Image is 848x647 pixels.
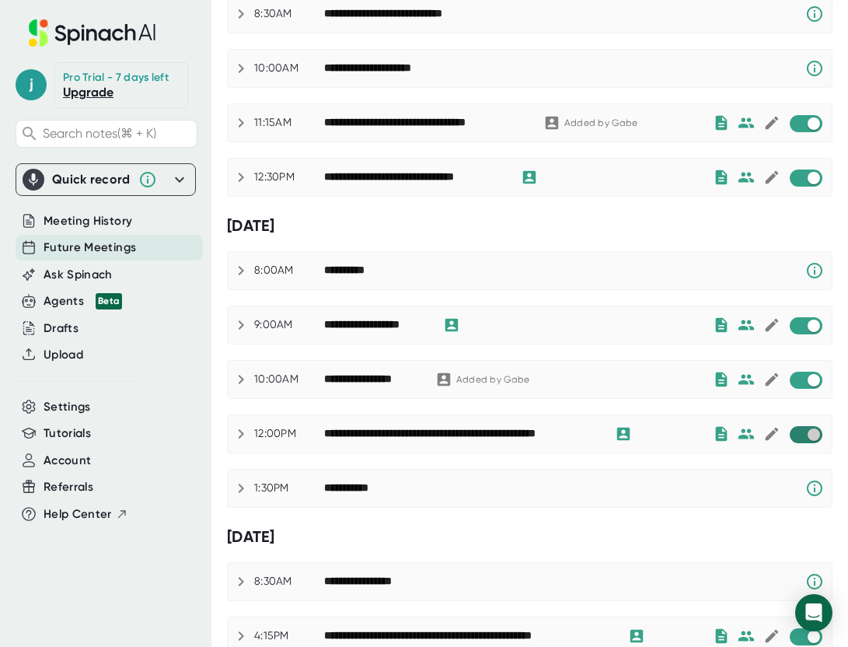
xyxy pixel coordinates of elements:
div: Quick record [52,172,131,187]
div: 10:00AM [254,372,324,386]
svg: Spinach requires a video conference link. [805,572,824,591]
div: Added by Gabe [456,374,530,386]
div: [DATE] [227,527,832,547]
div: 12:30PM [254,170,324,184]
svg: Spinach requires a video conference link. [805,5,824,23]
div: 1:30PM [254,481,324,495]
button: Settings [44,398,91,416]
div: 11:15AM [254,116,324,130]
span: Help Center [44,505,112,523]
div: 8:00AM [254,264,324,278]
div: 9:00AM [254,318,324,332]
svg: Spinach requires a video conference link. [805,479,824,498]
button: Account [44,452,91,470]
svg: Spinach requires a video conference link. [805,261,824,280]
button: Agents Beta [44,292,122,310]
div: Pro Trial - 7 days left [63,71,169,85]
a: Upgrade [63,85,113,100]
svg: Spinach requires a video conference link. [805,59,824,78]
div: 4:15PM [254,629,324,643]
div: Open Intercom Messenger [795,594,832,631]
button: Drafts [44,320,79,337]
button: Help Center [44,505,128,523]
div: Agents [44,292,122,310]
div: [DATE] [227,216,832,236]
div: Beta [96,293,122,310]
div: 8:30AM [254,7,324,21]
button: Ask Spinach [44,266,113,284]
div: Added by Gabe [564,117,638,129]
div: 8:30AM [254,575,324,589]
div: 10:00AM [254,61,324,75]
button: Tutorials [44,425,91,442]
span: Search notes (⌘ + K) [43,126,156,141]
div: 12:00PM [254,427,324,441]
button: Future Meetings [44,239,136,257]
button: Upload [44,346,83,364]
button: Referrals [44,478,93,496]
span: j [16,69,47,100]
button: Meeting History [44,212,132,230]
div: Quick record [23,164,189,195]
